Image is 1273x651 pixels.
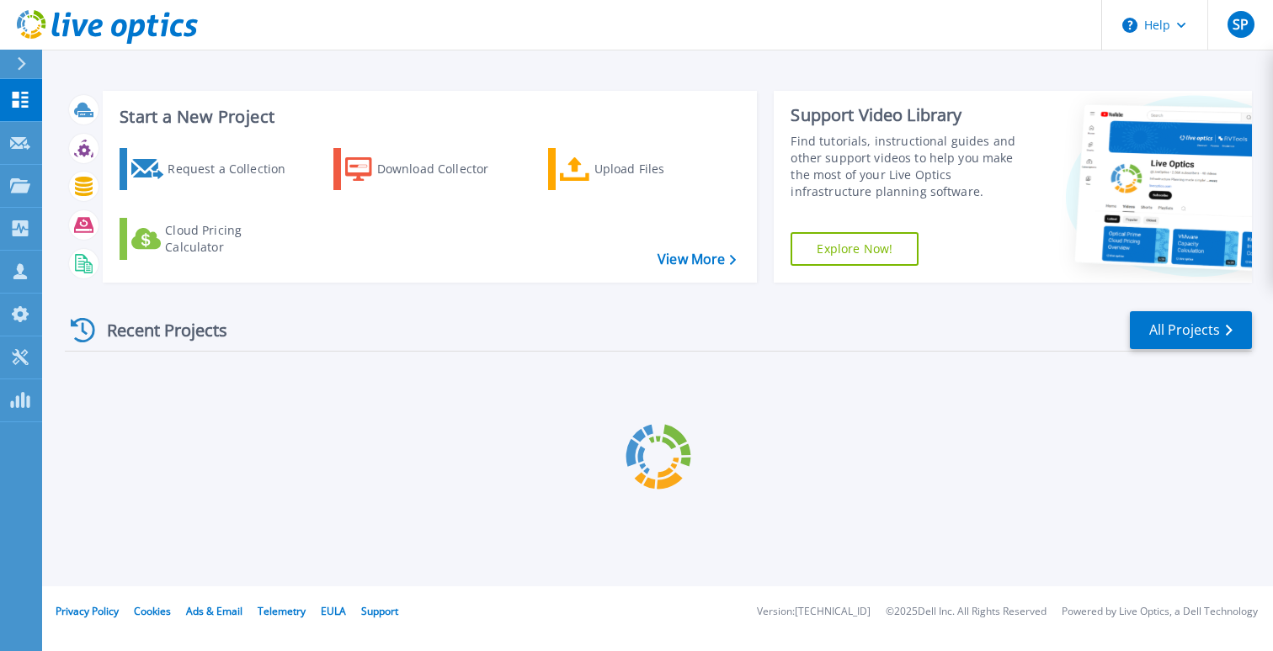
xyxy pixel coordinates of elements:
[791,104,1031,126] div: Support Video Library
[258,604,306,618] a: Telemetry
[186,604,242,618] a: Ads & Email
[168,152,302,186] div: Request a Collection
[1062,606,1258,617] li: Powered by Live Optics, a Dell Technology
[333,148,521,190] a: Download Collector
[548,148,736,190] a: Upload Files
[791,232,919,266] a: Explore Now!
[1233,18,1249,31] span: SP
[377,152,512,186] div: Download Collector
[1130,311,1252,349] a: All Projects
[120,148,307,190] a: Request a Collection
[134,604,171,618] a: Cookies
[165,222,300,256] div: Cloud Pricing Calculator
[65,310,250,351] div: Recent Projects
[120,108,736,126] h3: Start a New Project
[757,606,871,617] li: Version: [TECHNICAL_ID]
[56,604,119,618] a: Privacy Policy
[321,604,346,618] a: EULA
[658,251,736,267] a: View More
[120,218,307,260] a: Cloud Pricing Calculator
[886,606,1047,617] li: © 2025 Dell Inc. All Rights Reserved
[791,133,1031,200] div: Find tutorials, instructional guides and other support videos to help you make the most of your L...
[361,604,398,618] a: Support
[594,152,729,186] div: Upload Files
